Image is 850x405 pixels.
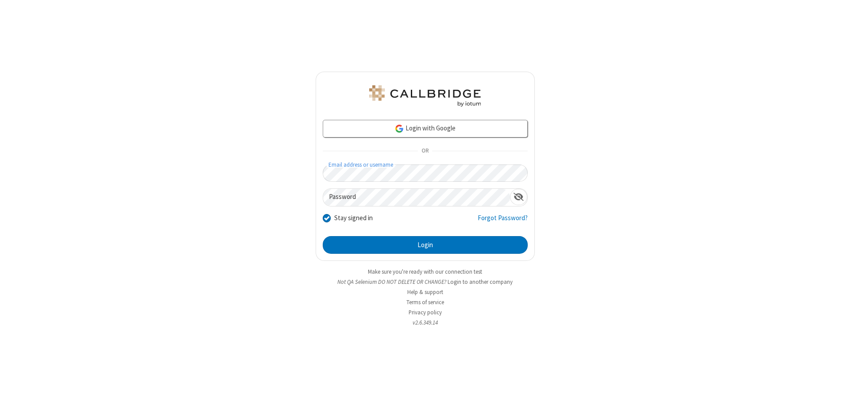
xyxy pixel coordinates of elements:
span: OR [418,145,432,157]
input: Email address or username [323,164,528,182]
label: Stay signed in [334,213,373,223]
li: Not QA Selenium DO NOT DELETE OR CHANGE? [316,278,535,286]
a: Make sure you're ready with our connection test [368,268,482,275]
img: QA Selenium DO NOT DELETE OR CHANGE [367,85,483,107]
a: Help & support [407,288,443,296]
div: Show password [510,189,527,205]
a: Forgot Password? [478,213,528,230]
li: v2.6.349.14 [316,318,535,327]
a: Privacy policy [409,309,442,316]
iframe: Chat [828,382,843,399]
a: Terms of service [406,298,444,306]
a: Login with Google [323,120,528,138]
img: google-icon.png [394,124,404,134]
button: Login [323,236,528,254]
button: Login to another company [448,278,513,286]
input: Password [323,189,510,206]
